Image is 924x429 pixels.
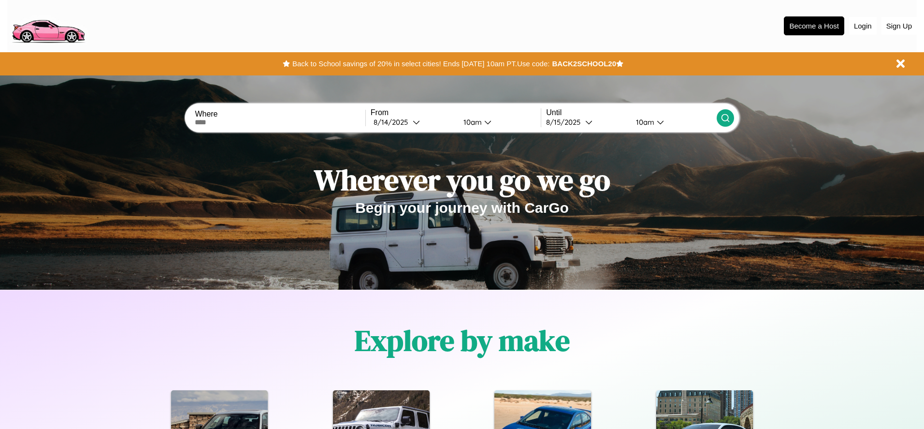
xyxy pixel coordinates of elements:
div: 8 / 15 / 2025 [546,118,585,127]
button: 8/14/2025 [371,117,456,127]
button: Become a Host [784,16,844,35]
div: 10am [459,118,484,127]
button: Back to School savings of 20% in select cities! Ends [DATE] 10am PT.Use code: [290,57,552,71]
label: From [371,108,541,117]
img: logo [7,5,89,45]
button: 10am [628,117,716,127]
h1: Explore by make [355,321,570,360]
div: 8 / 14 / 2025 [374,118,413,127]
button: Sign Up [881,17,917,35]
label: Until [546,108,716,117]
label: Where [195,110,365,118]
button: 10am [456,117,541,127]
div: 10am [631,118,657,127]
b: BACK2SCHOOL20 [552,59,616,68]
button: Login [849,17,877,35]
